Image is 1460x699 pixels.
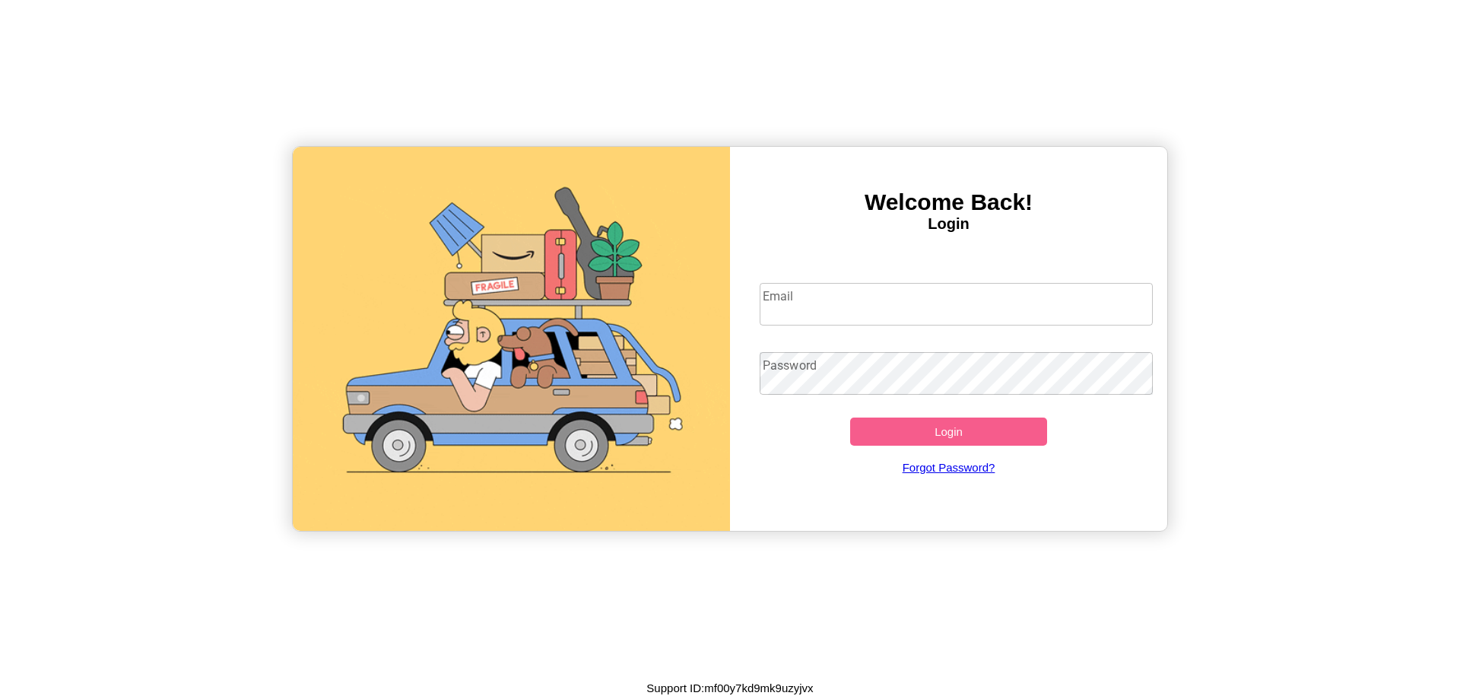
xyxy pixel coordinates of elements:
p: Support ID: mf00y7kd9mk9uzyjvx [646,678,813,698]
img: gif [293,147,730,531]
button: Login [850,418,1047,446]
a: Forgot Password? [752,446,1146,489]
h4: Login [730,215,1167,233]
h3: Welcome Back! [730,189,1167,215]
